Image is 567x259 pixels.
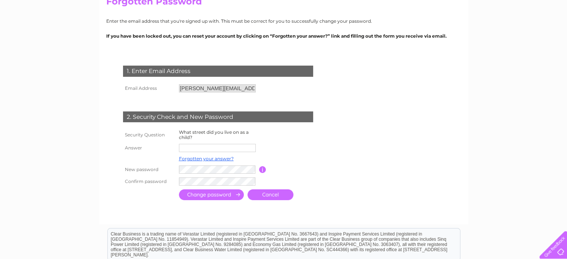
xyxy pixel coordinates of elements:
p: Enter the email address that you're signed up with. This must be correct for you to successfully ... [106,18,461,25]
a: Water [463,32,477,37]
div: 2. Security Check and New Password [123,111,313,123]
th: Security Question [121,128,177,142]
a: Telecoms [502,32,525,37]
img: logo.png [20,19,58,42]
a: Blog [529,32,540,37]
th: Email Address [121,82,177,94]
a: Cancel [248,189,293,200]
a: Forgotten your answer? [179,156,234,161]
th: New password [121,164,177,176]
div: 1. Enter Email Address [123,66,313,77]
th: Confirm password [121,176,177,187]
label: What street did you live on as a child? [179,129,249,140]
a: Contact [544,32,563,37]
a: 0333 014 3131 [426,4,478,13]
p: If you have been locked out, you can reset your account by clicking on “Forgotten your answer?” l... [106,32,461,40]
div: Clear Business is a trading name of Verastar Limited (registered in [GEOGRAPHIC_DATA] No. 3667643... [108,4,460,36]
th: Answer [121,142,177,154]
input: Information [259,166,266,173]
a: Energy [481,32,498,37]
input: Submit [179,189,244,200]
